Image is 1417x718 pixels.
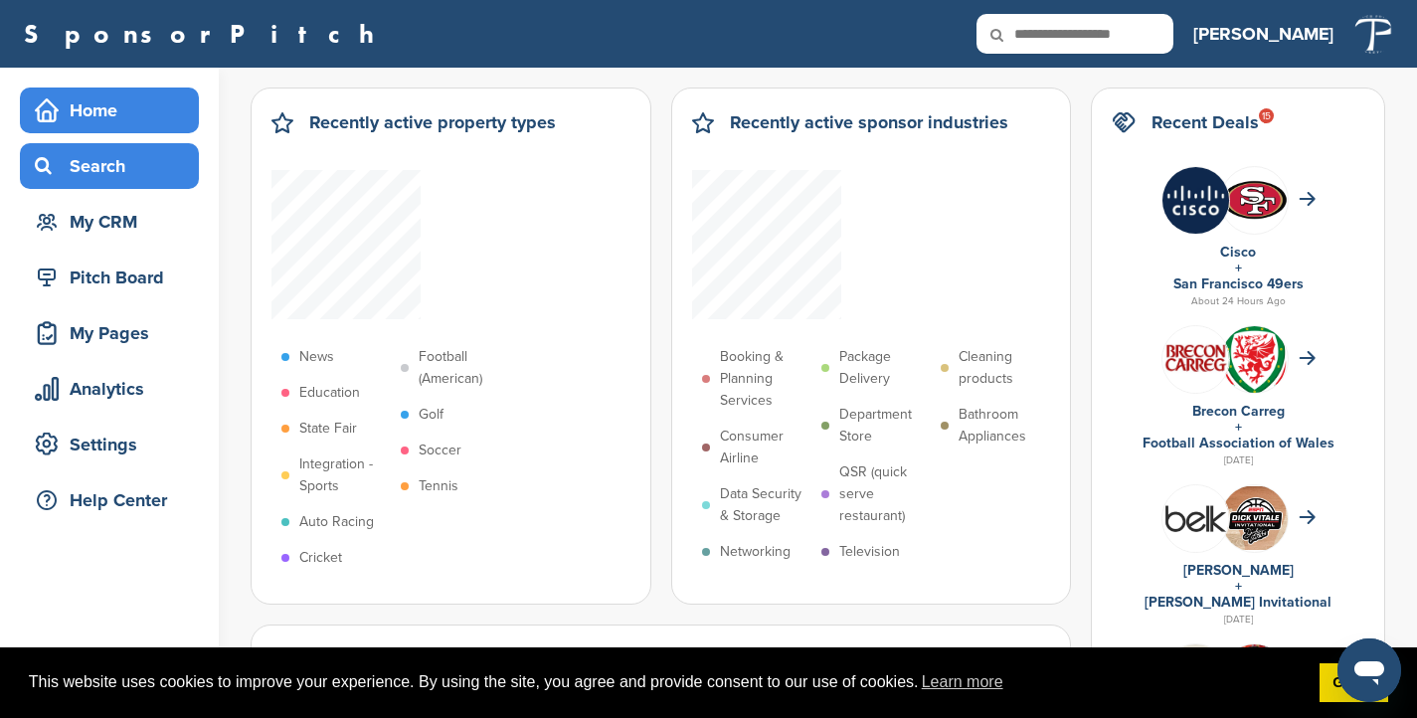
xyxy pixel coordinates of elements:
p: Football (American) [419,346,510,390]
a: Help Center [20,477,199,523]
a: Brecon Carreg [1192,403,1285,420]
a: San Francisco 49ers [1173,275,1304,292]
p: QSR (quick serve restaurant) [839,461,931,527]
img: 170px football association of wales logo.svg [1221,326,1288,403]
a: dismiss cookie message [1320,663,1388,703]
p: Networking [720,541,791,563]
a: Analytics [20,366,199,412]
a: My Pages [20,310,199,356]
p: Cleaning products [959,346,1050,390]
a: [PERSON_NAME] [1193,12,1333,56]
a: + [1235,419,1242,436]
p: Auto Racing [299,511,374,533]
div: [DATE] [1112,611,1364,628]
p: Television [839,541,900,563]
p: News [299,346,334,368]
p: Education [299,382,360,404]
div: Pitch Board [30,260,199,295]
p: Tennis [419,475,458,497]
h2: Recently active property types [309,108,556,136]
a: Home [20,88,199,133]
div: 15 [1259,108,1274,123]
p: Bathroom Appliances [959,404,1050,448]
div: Settings [30,427,199,462]
a: Football Association of Wales [1143,435,1334,451]
div: My CRM [30,204,199,240]
p: Soccer [419,440,461,461]
div: My Pages [30,315,199,351]
img: Data?1415805694 [1221,180,1288,220]
img: Tp white on transparent [1353,14,1393,56]
p: Cricket [299,547,342,569]
div: Help Center [30,482,199,518]
div: Home [30,92,199,128]
span: This website uses cookies to improve your experience. By using the site, you agree and provide co... [29,667,1304,697]
a: SponsorPitch [24,21,387,47]
iframe: Button to launch messaging window [1337,638,1401,702]
p: Booking & Planning Services [720,346,811,412]
h2: My Saved [312,645,392,673]
a: Settings [20,422,199,467]
a: Pitch Board [20,255,199,300]
div: Search [30,148,199,184]
p: Consumer Airline [720,426,811,469]
p: Golf [419,404,443,426]
h3: [PERSON_NAME] [1193,20,1333,48]
div: [DATE] [1112,451,1364,469]
a: + [1235,260,1242,276]
p: Department Store [839,404,931,448]
p: Package Delivery [839,346,931,390]
img: L 1bnuap 400x400 [1162,485,1229,552]
a: [PERSON_NAME] [1183,562,1294,579]
a: learn more about cookies [919,667,1006,697]
div: About 24 Hours Ago [1112,292,1364,310]
div: Analytics [30,371,199,407]
p: Data Security & Storage [720,483,811,527]
img: Fvoowbej 400x400 [1162,326,1229,393]
img: Jmyca1yn 400x400 [1162,167,1229,234]
img: Cleanshot 2025 09 07 at 20.31.59 2x [1221,486,1288,549]
h2: Recently active sponsor industries [730,108,1008,136]
h2: Recent Deals [1151,108,1259,136]
a: Search [20,143,199,189]
a: My CRM [20,199,199,245]
a: + [1235,578,1242,595]
p: Integration - Sports [299,453,391,497]
a: Cisco [1220,244,1256,261]
p: State Fair [299,418,357,440]
img: Hb geub1 400x400 [1162,644,1229,711]
a: [PERSON_NAME] Invitational [1145,594,1331,611]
